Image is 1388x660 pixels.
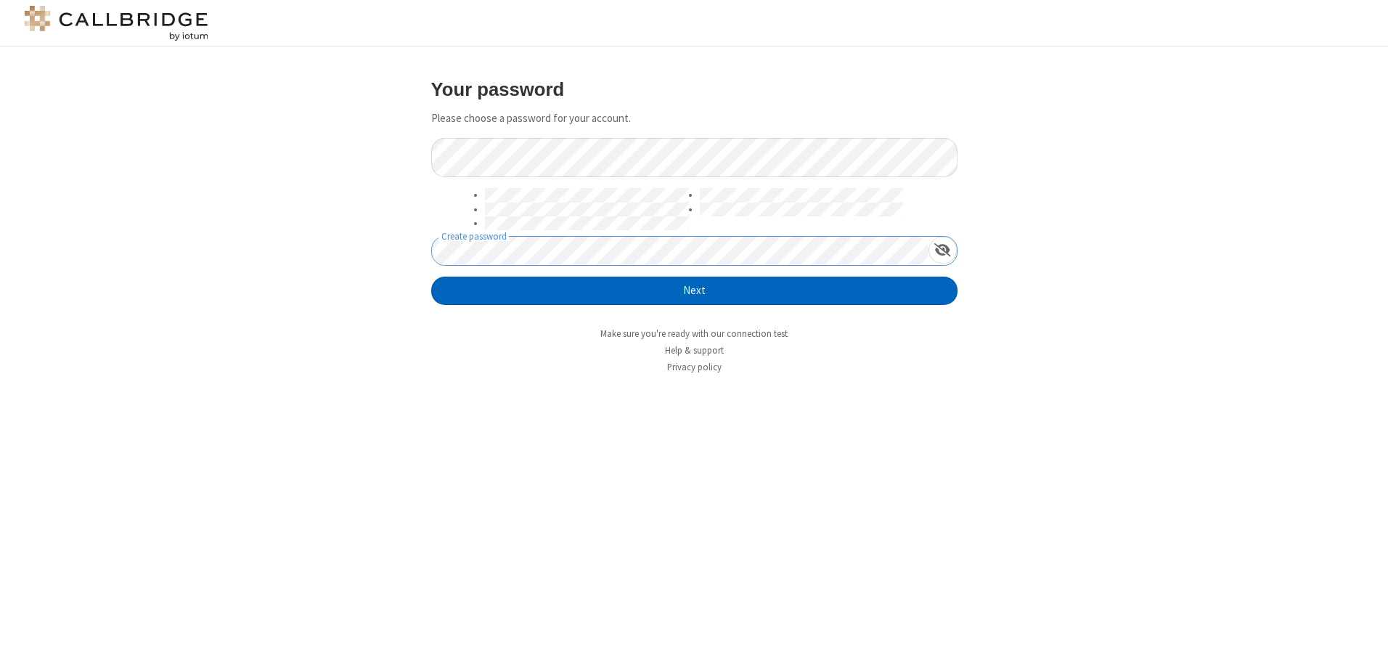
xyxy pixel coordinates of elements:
a: Make sure you're ready with our connection test [600,327,788,340]
input: Create password [432,237,928,265]
a: Help & support [665,344,724,357]
button: Next [431,277,958,306]
h3: Your password [431,79,958,99]
a: Privacy policy [667,361,722,373]
p: Please choose a password for your account. [431,110,958,127]
img: logo@2x.png [22,6,211,41]
div: Show password [928,237,957,264]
